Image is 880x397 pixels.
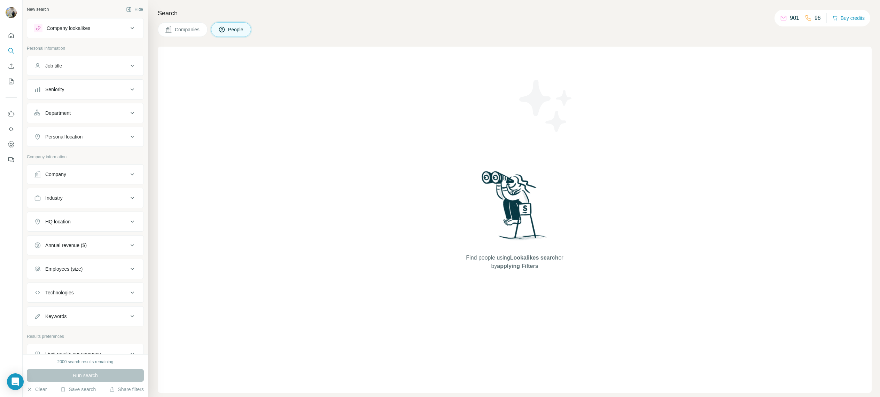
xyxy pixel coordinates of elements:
[790,14,799,22] p: 901
[175,26,200,33] span: Companies
[121,4,148,15] button: Hide
[45,194,63,201] div: Industry
[832,13,865,23] button: Buy credits
[47,25,90,32] div: Company lookalikes
[60,386,96,393] button: Save search
[27,333,144,340] p: Results preferences
[158,8,872,18] h4: Search
[515,74,577,137] img: Surfe Illustration - Stars
[27,20,143,37] button: Company lookalikes
[7,373,24,390] div: Open Intercom Messenger
[45,86,64,93] div: Seniority
[45,110,71,117] div: Department
[45,133,83,140] div: Personal location
[109,386,144,393] button: Share filters
[27,81,143,98] button: Seniority
[6,7,17,18] img: Avatar
[27,386,47,393] button: Clear
[27,154,144,160] p: Company information
[27,45,144,51] p: Personal information
[27,346,143,362] button: Limit results per company
[6,75,17,88] button: My lists
[45,62,62,69] div: Job title
[45,242,87,249] div: Annual revenue ($)
[6,29,17,42] button: Quick start
[45,171,66,178] div: Company
[497,263,538,269] span: applying Filters
[27,6,49,13] div: New search
[27,308,143,325] button: Keywords
[57,359,114,365] div: 2000 search results remaining
[6,45,17,57] button: Search
[27,213,143,230] button: HQ location
[45,289,74,296] div: Technologies
[27,237,143,254] button: Annual revenue ($)
[27,190,143,206] button: Industry
[6,123,17,135] button: Use Surfe API
[510,255,559,261] span: Lookalikes search
[6,60,17,72] button: Enrich CSV
[6,108,17,120] button: Use Surfe on LinkedIn
[228,26,244,33] span: People
[6,153,17,166] button: Feedback
[27,57,143,74] button: Job title
[6,138,17,151] button: Dashboard
[815,14,821,22] p: 96
[27,284,143,301] button: Technologies
[27,128,143,145] button: Personal location
[27,105,143,121] button: Department
[45,350,101,357] div: Limit results per company
[45,265,83,272] div: Employees (size)
[27,166,143,183] button: Company
[45,313,67,320] div: Keywords
[45,218,71,225] div: HQ location
[459,254,570,270] span: Find people using or by
[478,169,551,247] img: Surfe Illustration - Woman searching with binoculars
[27,261,143,277] button: Employees (size)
